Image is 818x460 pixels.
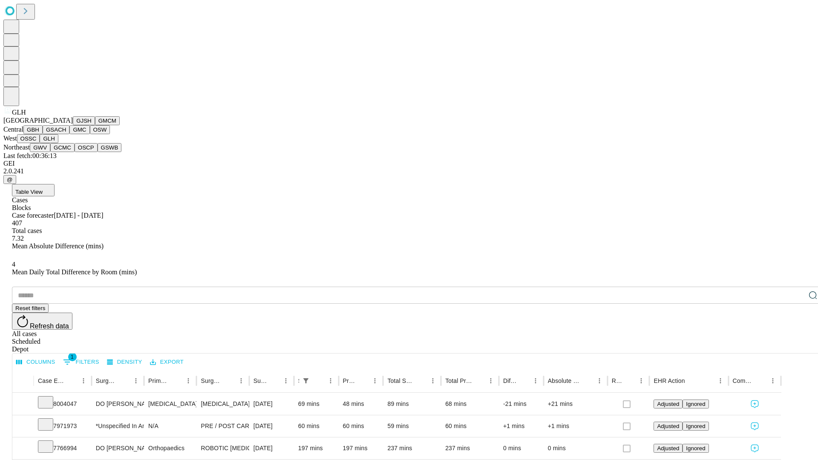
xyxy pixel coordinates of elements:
span: Ignored [686,423,705,429]
div: Comments [733,377,754,384]
div: [DATE] [253,393,290,415]
div: Difference [503,377,517,384]
span: Table View [15,189,43,195]
button: Expand [17,419,29,434]
span: Adjusted [657,423,679,429]
div: Resolved in EHR [612,377,623,384]
span: 4 [12,261,15,268]
div: 59 mins [387,415,437,437]
div: 197 mins [343,437,379,459]
button: Sort [66,375,78,387]
button: Adjusted [654,444,683,453]
span: [DATE] - [DATE] [54,212,103,219]
button: Menu [714,375,726,387]
button: Reset filters [12,304,49,313]
span: [GEOGRAPHIC_DATA] [3,117,73,124]
button: Menu [130,375,142,387]
span: 7.32 [12,235,24,242]
button: GLH [40,134,58,143]
button: Menu [369,375,381,387]
div: 2.0.241 [3,167,815,175]
span: Adjusted [657,401,679,407]
div: 0 mins [548,437,603,459]
span: GLH [12,109,26,116]
span: Central [3,126,23,133]
div: -21 mins [503,393,539,415]
div: 89 mins [387,393,437,415]
button: Expand [17,397,29,412]
div: Surgeon Name [96,377,117,384]
div: 197 mins [298,437,334,459]
button: Menu [235,375,247,387]
div: PRE / POST CARE [201,415,245,437]
button: Sort [755,375,767,387]
div: 68 mins [445,393,495,415]
button: Menu [635,375,647,387]
button: GSWB [98,143,122,152]
span: 1 [68,353,77,361]
div: DO [PERSON_NAME] [PERSON_NAME] Do [96,437,140,459]
button: Density [105,356,144,369]
button: Show filters [61,355,101,369]
div: 60 mins [298,415,334,437]
div: Total Scheduled Duration [387,377,414,384]
button: Adjusted [654,400,683,408]
span: @ [7,176,13,183]
div: Scheduled In Room Duration [298,377,299,384]
div: +1 mins [503,415,539,437]
button: GSACH [43,125,69,134]
button: Select columns [14,356,58,369]
div: 60 mins [445,415,495,437]
span: Last fetch: 00:36:13 [3,152,57,159]
div: +21 mins [548,393,603,415]
div: 8004047 [38,393,87,415]
button: Menu [427,375,439,387]
div: 7971973 [38,415,87,437]
div: EHR Action [654,377,685,384]
span: Case forecaster [12,212,54,219]
div: Surgery Name [201,377,222,384]
button: @ [3,175,16,184]
button: Menu [767,375,779,387]
button: GMC [69,125,89,134]
span: Ignored [686,445,705,451]
div: 0 mins [503,437,539,459]
div: Orthopaedics [148,437,192,459]
button: Menu [280,375,292,387]
span: Mean Daily Total Difference by Room (mins) [12,268,137,276]
button: Menu [593,375,605,387]
div: 60 mins [343,415,379,437]
button: Ignored [683,400,709,408]
div: [MEDICAL_DATA] [148,393,192,415]
button: Refresh data [12,313,72,330]
button: GJSH [73,116,95,125]
button: OSSC [17,134,40,143]
button: GBH [23,125,43,134]
button: GMCM [95,116,120,125]
button: Sort [518,375,530,387]
button: Sort [686,375,698,387]
div: [DATE] [253,415,290,437]
button: Adjusted [654,422,683,431]
button: Sort [357,375,369,387]
button: Sort [313,375,325,387]
button: Menu [530,375,541,387]
span: Mean Absolute Difference (mins) [12,242,104,250]
div: +1 mins [548,415,603,437]
div: [DATE] [253,437,290,459]
div: Absolute Difference [548,377,581,384]
button: Sort [170,375,182,387]
div: 7766994 [38,437,87,459]
div: [MEDICAL_DATA] LEG,KNEE, ANKLE DEEP [201,393,245,415]
span: Ignored [686,401,705,407]
div: Predicted In Room Duration [343,377,357,384]
div: 237 mins [387,437,437,459]
span: Adjusted [657,445,679,451]
div: ROBOTIC [MEDICAL_DATA] TOTAL HIP [201,437,245,459]
button: OSCP [75,143,98,152]
button: Ignored [683,422,709,431]
button: Export [148,356,186,369]
span: Reset filters [15,305,45,311]
div: Primary Service [148,377,170,384]
button: GCMC [50,143,75,152]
